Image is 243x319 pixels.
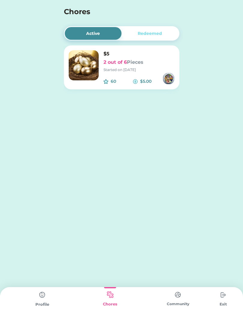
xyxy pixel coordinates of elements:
[8,302,76,308] div: Profile
[103,59,175,66] h6: 2 out of 6
[172,289,184,301] img: type%3Dchores%2C%20state%3Ddefault.svg
[144,301,212,307] div: Community
[86,30,100,37] div: Active
[111,78,133,85] div: 60
[163,73,175,85] img: https%3A%2F%2F1dfc823d71cc564f25c7cc035732a2d8.cdn.bubble.io%2Ff1711325477264x436487831580892700%...
[103,79,108,84] img: interface-favorite-star--reward-rating-rate-social-star-media-favorite-like-stars.svg
[76,301,144,307] div: Chores
[127,59,143,65] font: Pieces
[103,67,175,73] div: Started on [DATE]
[103,50,175,57] h6: $5
[36,289,48,301] img: type%3Dchores%2C%20state%3Ddefault.svg
[138,30,162,37] div: Redeemed
[133,79,138,84] img: money-cash-dollar-coin--accounting-billing-payment-cash-coin-currency-money-finance.svg
[69,50,99,80] img: image.png
[104,289,116,301] img: type%3Dkids%2C%20state%3Dselected.svg
[217,289,229,301] img: type%3Dchores%2C%20state%3Ddefault.svg
[140,78,163,85] div: $5.00
[64,6,163,17] h4: Chores
[212,302,235,307] div: Exit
